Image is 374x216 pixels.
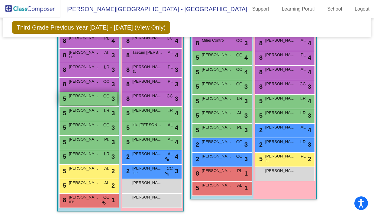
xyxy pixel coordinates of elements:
[61,52,66,59] span: 8
[111,94,115,103] span: 3
[125,52,130,59] span: 8
[194,83,199,90] span: 5
[132,136,163,142] span: [PERSON_NAME]
[133,69,136,74] span: EL
[175,65,178,74] span: 3
[175,94,178,103] span: 3
[236,153,242,160] span: CC
[258,112,263,119] span: 5
[132,35,163,41] span: [PERSON_NAME]
[69,93,99,99] span: [PERSON_NAME]
[194,185,199,191] span: 5
[104,35,109,41] span: PL
[111,65,115,74] span: 3
[132,107,163,113] span: [PERSON_NAME]
[125,81,130,87] span: 8
[194,54,199,61] span: 5
[265,66,295,72] span: [PERSON_NAME]
[69,78,99,84] span: [PERSON_NAME]
[168,151,173,157] span: AL
[61,81,66,87] span: 8
[69,122,99,128] span: [PERSON_NAME]
[175,138,178,147] span: 4
[258,40,263,46] span: 8
[202,110,232,116] span: [PERSON_NAME]
[247,4,274,14] a: Support
[125,153,130,160] span: 2
[236,66,242,73] span: CC
[104,136,109,143] span: PL
[69,49,99,56] span: [PERSON_NAME]
[61,197,66,203] span: 8
[111,109,115,118] span: 3
[236,52,242,58] span: CC
[237,110,242,116] span: AL
[244,154,248,164] span: 3
[125,168,130,174] span: 2
[103,93,109,99] span: CC
[244,183,248,192] span: 1
[168,64,173,70] span: PL
[244,53,248,62] span: 4
[103,122,109,128] span: CC
[61,139,66,145] span: 5
[301,66,306,73] span: AL
[258,83,263,90] span: 8
[125,124,130,131] span: 5
[244,39,248,48] span: 3
[265,153,295,159] span: [PERSON_NAME]
[132,180,163,186] span: [PERSON_NAME]
[308,39,311,48] span: 4
[104,180,109,186] span: AL
[244,68,248,77] span: 4
[237,124,242,131] span: PL
[301,153,306,160] span: PL
[69,136,99,142] span: [PERSON_NAME]
[194,112,199,119] span: 5
[132,64,163,70] span: [PERSON_NAME]
[69,194,99,200] span: [PERSON_NAME]
[258,156,263,162] span: 5
[202,52,232,58] span: [PERSON_NAME]
[69,180,99,186] span: [PERSON_NAME]
[258,141,263,148] span: 2
[244,111,248,120] span: 3
[194,141,199,148] span: 2
[111,51,115,60] span: 3
[244,169,248,178] span: 1
[308,82,311,91] span: 3
[168,78,173,85] span: PL
[125,139,130,145] span: 5
[265,110,295,116] span: [PERSON_NAME]
[168,49,173,56] span: AL
[103,194,109,201] span: CC
[194,127,199,133] span: 5
[111,181,115,190] span: 2
[308,154,311,164] span: 2
[301,124,306,131] span: AL
[175,51,178,60] span: 4
[125,66,130,73] span: 8
[202,37,232,43] span: Miles Contro
[202,153,232,159] span: [PERSON_NAME]
[202,81,232,87] span: [PERSON_NAME]
[322,4,347,14] a: School
[308,140,311,149] span: 3
[236,81,242,87] span: CC
[300,81,306,87] span: CC
[132,194,163,200] span: [PERSON_NAME]
[244,140,248,149] span: 3
[202,124,232,130] span: [PERSON_NAME]
[308,111,311,120] span: 3
[104,165,109,172] span: AL
[237,95,242,102] span: LR
[69,165,99,171] span: [PERSON_NAME]
[301,52,306,58] span: PL
[265,124,295,130] span: [PERSON_NAME]
[202,66,232,72] span: [PERSON_NAME]
[175,152,178,161] span: 4
[258,127,263,133] span: 2
[175,80,178,89] span: 3
[61,66,66,73] span: 8
[175,36,178,45] span: 4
